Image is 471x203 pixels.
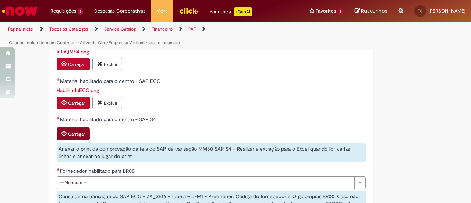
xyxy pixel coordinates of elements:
[94,7,145,15] span: Despesas Corporativas
[49,26,88,32] a: Todos os Catálogos
[68,131,85,137] small: Carregar
[188,26,196,32] a: PAF
[6,22,308,50] ul: Trilhas de página
[104,26,136,32] a: Service Catalog
[179,5,199,16] img: click_logo_yellow_360x200.png
[428,8,465,14] span: [PERSON_NAME]
[57,143,366,162] div: Anexar o print da comprovação da tela do SAP da transação MM60 SAP S4 – Realizar a extração para ...
[68,62,85,67] small: Carregar
[1,4,39,18] img: ServiceNow
[60,168,136,174] span: Fornecedor habilitado para BR00
[337,8,344,15] span: 2
[152,26,173,32] a: Financeiro
[57,58,90,70] button: Carregar anexo de Material possui Info Qm (qualidade Ceng - fornecedor com homologação) - SAP S4 ...
[57,87,99,94] a: Download de HabilitadoECC.png
[60,116,157,123] span: Material habilitado para o centro - SAP S4
[9,40,180,46] a: Criar ou Incluir Item em Contrato - (Ativo de Giro/Empresas Verticalizadas e Insumos)
[418,8,422,13] span: TS
[57,168,60,171] span: Necessários
[57,78,60,81] span: Obrigatório Preenchido
[50,7,76,15] span: Requisições
[68,100,85,106] small: Carregar
[156,7,168,15] span: More
[92,97,122,109] button: Excluir anexo HabilitadoECC.png
[57,127,90,140] button: Carregar anexo de Material habilitado para o centro - SAP S4 Required
[57,48,89,55] a: Download de InfoQMS4.png
[210,7,252,16] div: Padroniza
[104,100,117,106] small: Excluir
[234,7,252,16] p: +GenAi
[57,97,90,109] button: Carregar anexo de Material habilitado para o centro - SAP ECC Required
[8,26,33,32] a: Página inicial
[57,116,60,119] span: Necessários
[104,62,117,67] small: Excluir
[92,58,122,70] button: Excluir anexo InfoQMS4.png
[60,78,162,84] span: Material habilitado para o centro - SAP ECC
[361,7,387,14] span: Rascunhos
[60,177,351,189] span: -- Nenhum --
[355,8,387,15] a: Rascunhos
[316,7,336,15] span: Favoritos
[78,8,83,15] span: 1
